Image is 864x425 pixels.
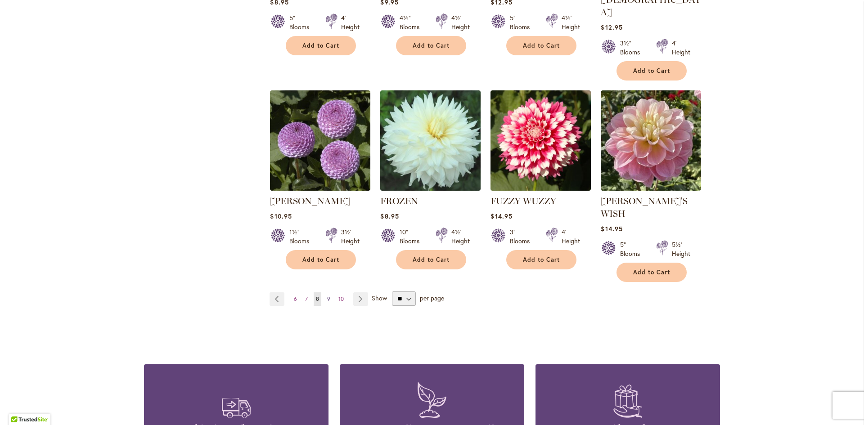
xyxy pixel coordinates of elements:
[523,256,560,264] span: Add to Cart
[510,228,535,246] div: 3" Blooms
[325,292,333,306] a: 9
[302,42,339,49] span: Add to Cart
[289,13,315,31] div: 5" Blooms
[562,228,580,246] div: 4' Height
[341,228,360,246] div: 3½' Height
[451,228,470,246] div: 4½' Height
[620,240,645,258] div: 5" Blooms
[7,393,32,418] iframe: Launch Accessibility Center
[510,13,535,31] div: 5" Blooms
[336,292,346,306] a: 10
[506,36,576,55] button: Add to Cart
[396,36,466,55] button: Add to Cart
[380,212,399,220] span: $8.95
[601,196,688,219] a: [PERSON_NAME]'S WISH
[286,250,356,269] button: Add to Cart
[380,90,481,191] img: Frozen
[633,67,670,75] span: Add to Cart
[380,184,481,192] a: Frozen
[400,228,425,246] div: 10" Blooms
[413,42,450,49] span: Add to Cart
[633,268,670,276] span: Add to Cart
[292,292,299,306] a: 6
[620,39,645,57] div: 3½" Blooms
[294,295,297,302] span: 6
[303,292,310,306] a: 7
[341,13,360,31] div: 4' Height
[451,13,470,31] div: 4½' Height
[490,90,591,191] img: FUZZY WUZZY
[338,295,344,302] span: 10
[601,90,701,191] img: Gabbie's Wish
[305,295,308,302] span: 7
[396,250,466,269] button: Add to Cart
[506,250,576,269] button: Add to Cart
[601,184,701,192] a: Gabbie's Wish
[490,212,512,220] span: $14.95
[327,295,330,302] span: 9
[270,212,292,220] span: $10.95
[420,294,444,302] span: per page
[672,39,690,57] div: 4' Height
[286,36,356,55] button: Add to Cart
[616,263,687,282] button: Add to Cart
[523,42,560,49] span: Add to Cart
[289,228,315,246] div: 1½" Blooms
[380,196,418,206] a: FROZEN
[316,295,319,302] span: 8
[372,294,387,302] span: Show
[490,184,591,192] a: FUZZY WUZZY
[562,13,580,31] div: 4½' Height
[601,224,622,233] span: $14.95
[270,184,370,192] a: FRANK HOLMES
[490,196,556,206] a: FUZZY WUZZY
[616,61,687,81] button: Add to Cart
[302,256,339,264] span: Add to Cart
[601,23,622,31] span: $12.95
[270,196,350,206] a: [PERSON_NAME]
[400,13,425,31] div: 4½" Blooms
[413,256,450,264] span: Add to Cart
[672,240,690,258] div: 5½' Height
[270,90,370,191] img: FRANK HOLMES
